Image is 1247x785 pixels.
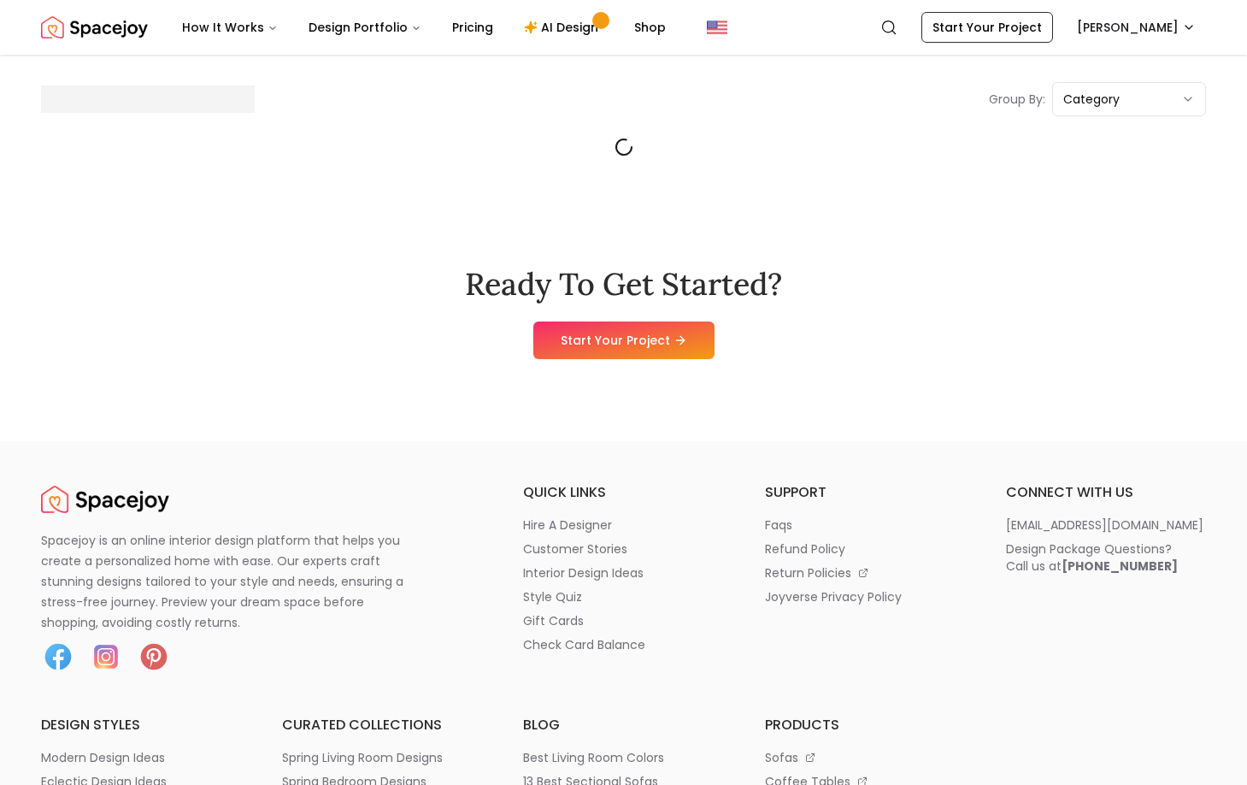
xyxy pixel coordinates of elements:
a: hire a designer [523,516,723,534]
p: Spacejoy is an online interior design platform that helps you create a personalized home with eas... [41,530,424,633]
a: gift cards [523,612,723,629]
a: [EMAIL_ADDRESS][DOMAIN_NAME] [1006,516,1206,534]
img: United States [707,17,727,38]
a: sofas [765,749,965,766]
p: refund policy [765,540,845,558]
a: faqs [765,516,965,534]
a: Design Package Questions?Call us at[PHONE_NUMBER] [1006,540,1206,575]
p: [EMAIL_ADDRESS][DOMAIN_NAME] [1006,516,1203,534]
img: Instagram icon [89,640,123,674]
p: gift cards [523,612,584,629]
a: Pricing [438,10,507,44]
p: faqs [765,516,792,534]
a: Start Your Project [533,322,715,359]
a: modern design ideas [41,749,241,766]
p: return policies [765,564,851,581]
nav: Main [168,10,679,44]
p: hire a designer [523,516,612,534]
div: Design Package Questions? Call us at [1006,540,1178,575]
a: Start Your Project [921,12,1053,43]
img: Facebook icon [41,640,75,674]
h6: curated collections [282,715,482,735]
button: [PERSON_NAME] [1067,12,1206,43]
p: sofas [765,749,798,766]
a: Spacejoy [41,10,148,44]
h6: quick links [523,482,723,503]
p: spring living room designs [282,749,443,766]
h2: Ready To Get Started? [465,267,782,301]
b: [PHONE_NUMBER] [1062,558,1178,575]
p: modern design ideas [41,749,165,766]
a: best living room colors [523,749,723,766]
h6: connect with us [1006,482,1206,503]
a: Shop [621,10,679,44]
p: check card balance [523,636,645,653]
a: Spacejoy [41,482,169,516]
a: return policies [765,564,965,581]
img: Spacejoy Logo [41,10,148,44]
h6: support [765,482,965,503]
button: Design Portfolio [295,10,435,44]
p: customer stories [523,540,627,558]
h6: design styles [41,715,241,735]
a: AI Design [510,10,617,44]
a: check card balance [523,636,723,653]
a: joyverse privacy policy [765,588,965,605]
p: interior design ideas [523,564,644,581]
img: Pinterest icon [137,640,171,674]
a: interior design ideas [523,564,723,581]
p: best living room colors [523,749,664,766]
p: Group By: [989,91,1045,108]
h6: blog [523,715,723,735]
a: spring living room designs [282,749,482,766]
p: joyverse privacy policy [765,588,902,605]
h6: products [765,715,965,735]
a: refund policy [765,540,965,558]
a: style quiz [523,588,723,605]
p: style quiz [523,588,582,605]
a: customer stories [523,540,723,558]
button: How It Works [168,10,291,44]
img: Spacejoy Logo [41,482,169,516]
